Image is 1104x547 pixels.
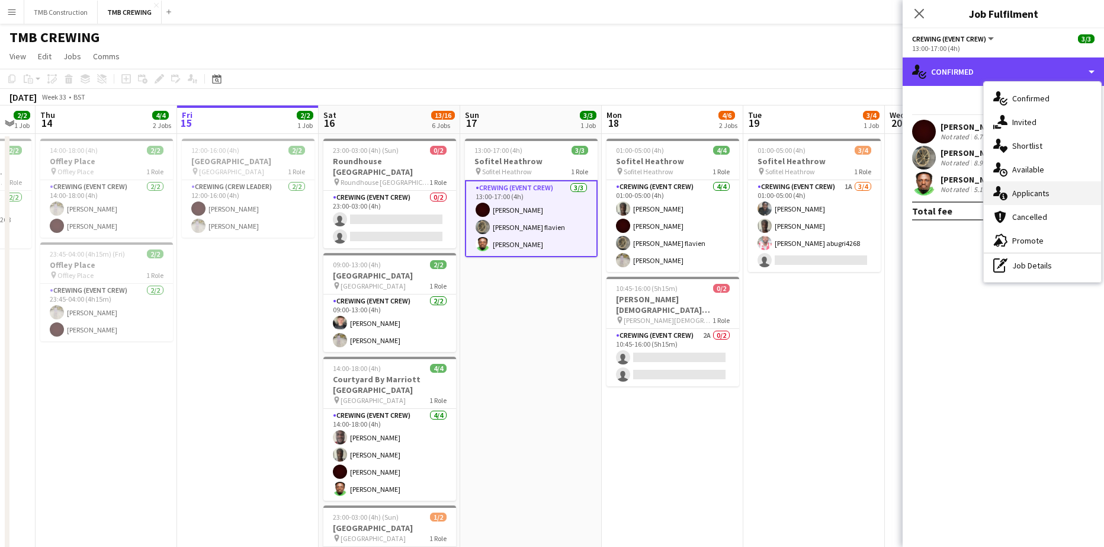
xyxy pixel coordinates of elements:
[854,167,871,176] span: 1 Role
[984,87,1101,110] div: Confirmed
[903,6,1104,21] h3: Job Fulfilment
[465,156,598,167] h3: Sofitel Heathrow
[98,1,162,24] button: TMB CREWING
[971,158,996,168] div: 8.93mi
[941,148,1032,158] div: [PERSON_NAME] flavien
[713,284,730,293] span: 0/2
[429,534,447,543] span: 1 Role
[465,139,598,257] div: 13:00-17:00 (4h)3/3Sofitel Heathrow Sofitel Heathrow1 RoleCrewing (Event Crew)3/313:00-17:00 (4h)...
[147,249,163,258] span: 2/2
[88,49,124,64] a: Comms
[431,111,455,120] span: 13/16
[323,523,456,533] h3: [GEOGRAPHIC_DATA]
[322,116,336,130] span: 16
[746,116,762,130] span: 19
[40,110,55,120] span: Thu
[429,282,447,290] span: 1 Role
[50,146,98,155] span: 14:00-18:00 (4h)
[432,121,454,130] div: 6 Jobs
[713,167,730,176] span: 1 Role
[912,44,1095,53] div: 13:00-17:00 (4h)
[9,91,37,103] div: [DATE]
[463,116,479,130] span: 17
[624,316,713,325] span: [PERSON_NAME][DEMOGRAPHIC_DATA][GEOGRAPHIC_DATA]
[182,139,314,238] app-job-card: 12:00-16:00 (4h)2/2[GEOGRAPHIC_DATA] [GEOGRAPHIC_DATA]1 RoleCrewing (Crew Leader)2/212:00-16:00 (...
[180,116,192,130] span: 15
[38,116,55,130] span: 14
[606,294,739,315] h3: [PERSON_NAME][DEMOGRAPHIC_DATA][GEOGRAPHIC_DATA]
[606,139,739,272] app-job-card: 01:00-05:00 (4h)4/4Sofitel Heathrow Sofitel Heathrow1 RoleCrewing (Event Crew)4/401:00-05:00 (4h)...
[5,146,22,155] span: 2/2
[9,28,100,46] h1: TMB CREWING
[147,146,163,155] span: 2/2
[719,121,737,130] div: 2 Jobs
[616,146,664,155] span: 01:00-05:00 (4h)
[182,180,314,238] app-card-role: Crewing (Crew Leader)2/212:00-16:00 (4h)[PERSON_NAME][PERSON_NAME]
[941,174,1003,185] div: [PERSON_NAME]
[984,254,1101,277] div: Job Details
[606,277,739,386] app-job-card: 10:45-16:00 (5h15m)0/2[PERSON_NAME][DEMOGRAPHIC_DATA][GEOGRAPHIC_DATA] [PERSON_NAME][DEMOGRAPHIC_...
[429,178,447,187] span: 1 Role
[323,270,456,281] h3: [GEOGRAPHIC_DATA]
[984,110,1101,134] div: Invited
[748,139,881,272] app-job-card: 01:00-05:00 (4h)3/4Sofitel Heathrow Sofitel Heathrow1 RoleCrewing (Event Crew)1A3/401:00-05:00 (4...
[971,132,996,142] div: 6.73mi
[333,364,381,373] span: 14:00-18:00 (4h)
[718,111,735,120] span: 4/6
[765,167,815,176] span: Sofitel Heathrow
[855,146,871,155] span: 3/4
[941,158,971,168] div: Not rated
[429,396,447,405] span: 1 Role
[153,121,171,130] div: 2 Jobs
[323,139,456,248] div: 23:00-03:00 (4h) (Sun)0/2Roundhouse [GEOGRAPHIC_DATA] Roundhouse [GEOGRAPHIC_DATA]1 RoleCrewing (...
[888,116,905,130] span: 20
[984,181,1101,205] div: Applicants
[323,409,456,501] app-card-role: Crewing (Event Crew)4/414:00-18:00 (4h)[PERSON_NAME][PERSON_NAME][PERSON_NAME][PERSON_NAME]
[430,364,447,373] span: 4/4
[616,284,678,293] span: 10:45-16:00 (5h15m)
[890,110,905,120] span: Wed
[748,180,881,272] app-card-role: Crewing (Event Crew)1A3/401:00-05:00 (4h)[PERSON_NAME][PERSON_NAME][PERSON_NAME] abugri4268
[59,49,86,64] a: Jobs
[40,284,173,341] app-card-role: Crewing (Event Crew)2/223:45-04:00 (4h15m)[PERSON_NAME][PERSON_NAME]
[40,139,173,238] div: 14:00-18:00 (4h)2/2Offley Place Offley Place1 RoleCrewing (Event Crew)2/214:00-18:00 (4h)[PERSON_...
[758,146,805,155] span: 01:00-05:00 (4h)
[748,110,762,120] span: Tue
[323,156,456,177] h3: Roundhouse [GEOGRAPHIC_DATA]
[624,167,673,176] span: Sofitel Heathrow
[606,156,739,167] h3: Sofitel Heathrow
[984,134,1101,158] div: Shortlist
[465,110,479,120] span: Sun
[63,51,81,62] span: Jobs
[580,121,596,130] div: 1 Job
[984,158,1101,181] div: Available
[323,374,456,395] h3: Courtyard By Marriott [GEOGRAPHIC_DATA]
[341,282,406,290] span: [GEOGRAPHIC_DATA]
[182,156,314,167] h3: [GEOGRAPHIC_DATA]
[606,180,739,272] app-card-role: Crewing (Event Crew)4/401:00-05:00 (4h)[PERSON_NAME][PERSON_NAME][PERSON_NAME] flavien[PERSON_NAME]
[984,205,1101,229] div: Cancelled
[941,185,971,194] div: Not rated
[606,110,622,120] span: Mon
[191,146,239,155] span: 12:00-16:00 (4h)
[288,167,305,176] span: 1 Role
[572,146,588,155] span: 3/3
[571,167,588,176] span: 1 Role
[323,357,456,501] app-job-card: 14:00-18:00 (4h)4/4Courtyard By Marriott [GEOGRAPHIC_DATA] [GEOGRAPHIC_DATA]1 RoleCrewing (Event ...
[40,242,173,341] app-job-card: 23:45-04:00 (4h15m) (Fri)2/2Offley Place Offley Place1 RoleCrewing (Event Crew)2/223:45-04:00 (4h...
[39,92,69,101] span: Week 33
[93,51,120,62] span: Comms
[713,316,730,325] span: 1 Role
[288,146,305,155] span: 2/2
[606,329,739,386] app-card-role: Crewing (Event Crew)2A0/210:45-16:00 (5h15m)
[5,178,22,187] span: 1 Role
[984,229,1101,252] div: Promote
[941,132,971,142] div: Not rated
[73,92,85,101] div: BST
[971,185,996,194] div: 5.17mi
[941,121,1016,132] div: [PERSON_NAME]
